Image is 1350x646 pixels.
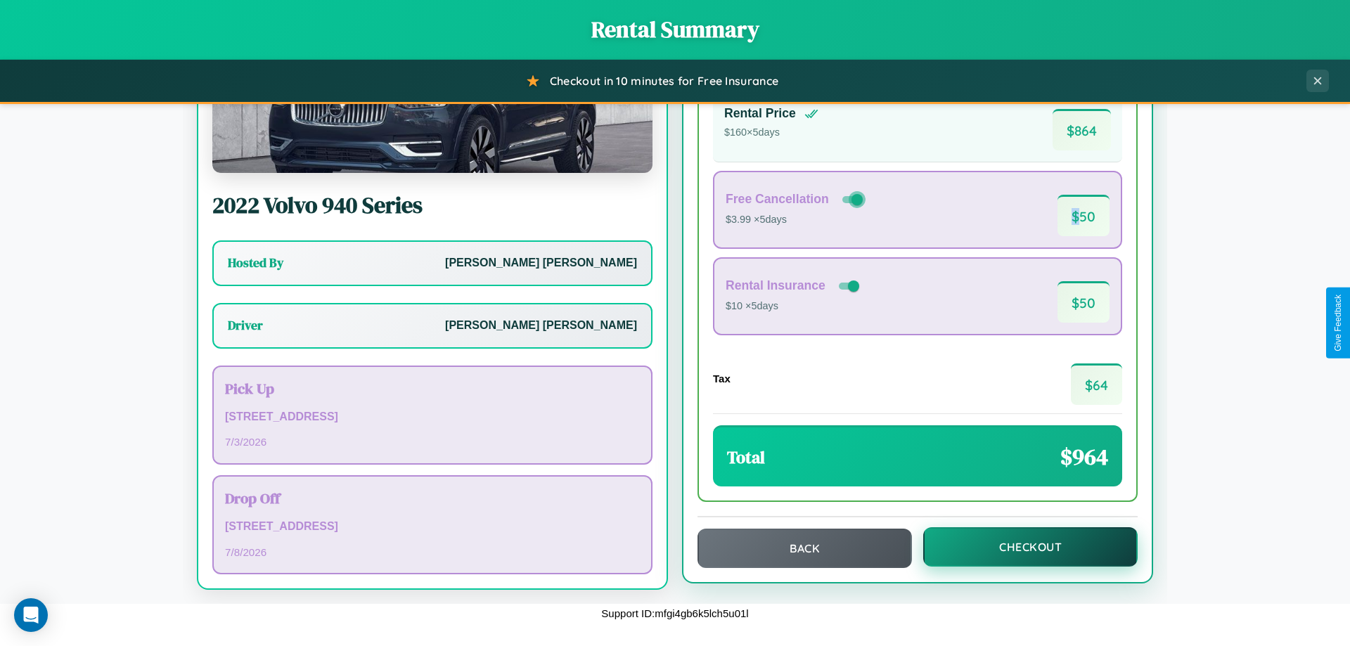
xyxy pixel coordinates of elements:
h3: Driver [228,317,263,334]
span: $ 964 [1060,441,1108,472]
p: $ 160 × 5 days [724,124,818,142]
p: $10 × 5 days [726,297,862,316]
p: $3.99 × 5 days [726,211,866,229]
h4: Rental Price [724,106,796,121]
div: Open Intercom Messenger [14,598,48,632]
h3: Hosted By [228,254,283,271]
span: $ 50 [1057,195,1110,236]
h2: 2022 Volvo 940 Series [212,190,652,221]
h4: Tax [713,373,731,385]
p: Support ID: mfgi4gb6k5lch5u01l [601,604,748,623]
div: Give Feedback [1333,295,1343,351]
h1: Rental Summary [14,14,1336,45]
p: [STREET_ADDRESS] [225,517,640,537]
span: Checkout in 10 minutes for Free Insurance [550,74,778,88]
h4: Free Cancellation [726,192,829,207]
p: 7 / 8 / 2026 [225,543,640,562]
span: $ 50 [1057,281,1110,323]
button: Checkout [923,527,1138,567]
h4: Rental Insurance [726,278,825,293]
h3: Drop Off [225,488,640,508]
p: [PERSON_NAME] [PERSON_NAME] [445,253,637,273]
h3: Pick Up [225,378,640,399]
p: 7 / 3 / 2026 [225,432,640,451]
p: [STREET_ADDRESS] [225,407,640,427]
span: $ 864 [1053,109,1111,150]
h3: Total [727,446,765,469]
span: $ 64 [1071,363,1122,405]
p: [PERSON_NAME] [PERSON_NAME] [445,316,637,336]
button: Back [697,529,912,568]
